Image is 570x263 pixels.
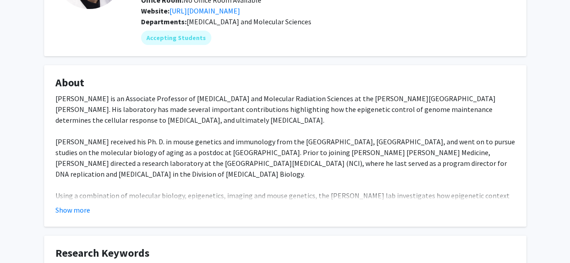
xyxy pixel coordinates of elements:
[7,223,38,256] iframe: Chat
[187,17,311,26] span: [MEDICAL_DATA] and Molecular Sciences
[55,205,90,215] button: Show more
[141,6,169,15] b: Website:
[169,6,240,15] a: Opens in a new tab
[55,76,515,89] h4: About
[141,31,211,45] mat-chip: Accepting Students
[55,247,515,260] h4: Research Keywords
[141,17,187,26] b: Departments:
[55,93,515,233] div: [PERSON_NAME] is an Associate Professor of [MEDICAL_DATA] and Molecular Radiation Sciences at the...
